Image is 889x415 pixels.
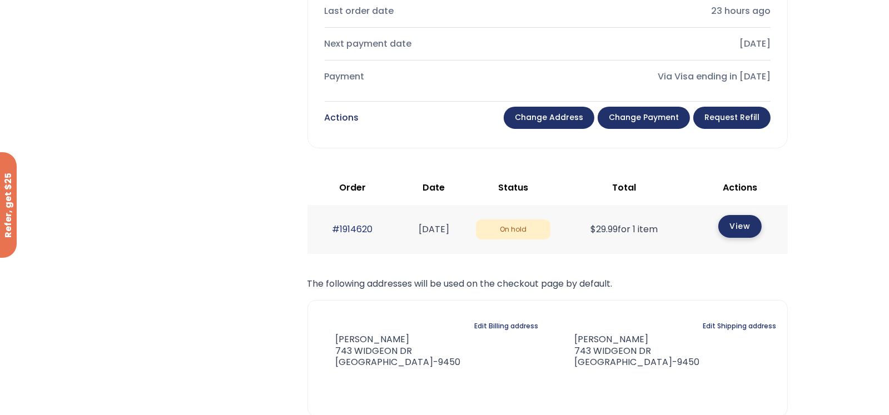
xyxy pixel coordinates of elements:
a: Request Refill [693,107,771,129]
div: Via Visa ending in [DATE] [557,69,771,84]
div: Last order date [325,3,539,19]
a: Edit Billing address [474,318,538,334]
span: Status [498,181,528,194]
span: 29.99 [590,223,618,236]
time: [DATE] [419,223,449,236]
a: Change payment [598,107,690,129]
span: Actions [723,181,757,194]
address: [PERSON_NAME] 743 WIDGEON DR [GEOGRAPHIC_DATA]-9450 [557,334,699,368]
div: Actions [325,110,359,126]
span: Order [339,181,366,194]
p: The following addresses will be used on the checkout page by default. [307,276,788,292]
td: for 1 item [556,205,693,253]
span: Total [612,181,636,194]
div: Next payment date [325,36,539,52]
a: Change address [504,107,594,129]
div: [DATE] [557,36,771,52]
span: Date [423,181,445,194]
span: On hold [476,219,550,240]
div: 23 hours ago [557,3,771,19]
address: [PERSON_NAME] 743 WIDGEON DR [GEOGRAPHIC_DATA]-9450 [319,334,461,368]
a: Edit Shipping address [703,318,776,334]
a: #1914620 [332,223,373,236]
span: $ [590,223,596,236]
a: View [718,215,762,238]
div: Payment [325,69,539,84]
